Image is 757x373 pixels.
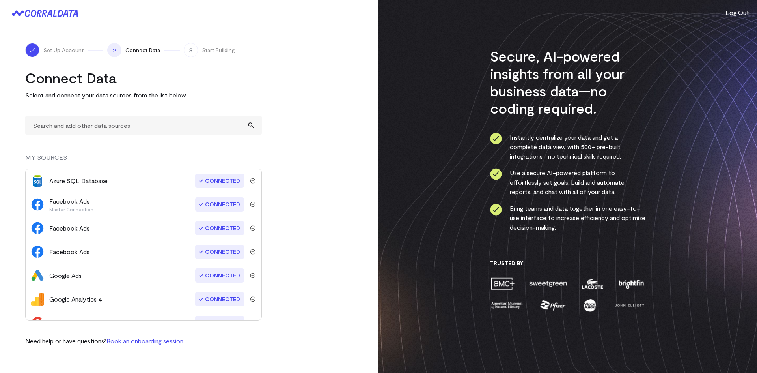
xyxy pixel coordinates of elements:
span: Connected [195,221,244,235]
div: Facebook Ads [49,223,89,233]
span: 2 [107,43,121,57]
li: Use a secure AI-powered platform to effortlessly set goals, build and automate reports, and chat ... [490,168,646,197]
div: Google Analytics 4 [49,294,102,304]
p: Select and connect your data sources from the list below. [25,90,262,100]
img: trash-ca1c80e1d16ab71a5036b7411d6fcb154f9f8364eee40f9fb4e52941a92a1061.svg [250,273,255,278]
li: Bring teams and data together in one easy-to-use interface to increase efficiency and optimize de... [490,204,646,232]
img: trash-ca1c80e1d16ab71a5036b7411d6fcb154f9f8364eee40f9fb4e52941a92a1061.svg [250,178,255,184]
img: sweetgreen-51a9cfd6e7f577b5d2973e4b74db2d3c444f7f1023d7d3914010f7123f825463.png [528,277,568,291]
input: Search and add other data sources [25,116,262,135]
div: MY SOURCES [25,153,262,169]
p: Need help or have questions? [25,336,185,346]
img: facebook_ads-70f54adf8324fd366a4dad5aa4e8dc3a193daeb41612ad8aba5915164cc799be.svg [31,198,44,211]
img: pfizer-ec50623584d330049e431703d0cb127f675ce31f452716a68c3f54c01096e829.png [539,298,567,312]
h2: Connect Data [25,69,262,86]
img: ico-check-circle-0286c843c050abce574082beb609b3a87e49000e2dbcf9c8d101413686918542.svg [490,168,502,180]
h3: Secure, AI-powered insights from all your business data—no coding required. [490,47,646,117]
img: google_search_console-533018f47109e27854675e05648670b4c91e2b0b85dcd29c19f4119de3c9a0a5.svg [31,317,44,329]
img: amc-451ba355745a1e68da4dd692ff574243e675d7a235672d558af61b69e36ec7f3.png [490,277,515,291]
img: moon-juice-8ce53f195c39be87c9a230f0550ad6397bce459ce93e102f0ba2bdfd7b7a5226.png [582,298,598,312]
span: Connected [195,197,244,212]
p: Master Connection [49,206,93,212]
img: trash-ca1c80e1d16ab71a5036b7411d6fcb154f9f8364eee40f9fb4e52941a92a1061.svg [250,202,255,207]
img: brightfin-814104a60bf555cbdbde4872c1947232c4c7b64b86a6714597b672683d806f7b.png [617,277,645,291]
span: Connected [195,292,244,306]
img: google_ads-1b58f43bd7feffc8709b649899e0ff922d69da16945e3967161387f108ed8d2f.png [31,269,44,282]
span: 3 [184,43,198,57]
li: Instantly centralize your data and get a complete data view with 500+ pre-built integrations—no t... [490,133,646,161]
img: trash-ca1c80e1d16ab71a5036b7411d6fcb154f9f8364eee40f9fb4e52941a92a1061.svg [250,249,255,255]
div: Google Search Console [49,318,116,328]
h3: Trusted By [490,260,646,267]
a: Book an onboarding session. [106,337,185,345]
img: facebook_ads-70f54adf8324fd366a4dad5aa4e8dc3a193daeb41612ad8aba5915164cc799be.svg [31,222,44,234]
div: Facebook Ads [49,247,89,257]
img: trash-ca1c80e1d16ab71a5036b7411d6fcb154f9f8364eee40f9fb4e52941a92a1061.svg [250,296,255,302]
span: Connected [195,268,244,283]
span: Set Up Account [43,46,84,54]
span: Connected [195,316,244,330]
img: ico-check-white-f112bc9ae5b8eaea75d262091fbd3bded7988777ca43907c4685e8c0583e79cb.svg [28,46,36,54]
span: Start Building [202,46,235,54]
span: Connected [195,245,244,259]
img: ico-check-circle-0286c843c050abce574082beb609b3a87e49000e2dbcf9c8d101413686918542.svg [490,133,502,144]
span: Connected [195,174,244,188]
div: Google Ads [49,271,82,280]
button: Log Out [725,8,749,17]
span: Connect Data [125,46,160,54]
img: john-elliott-7c54b8592a34f024266a72de9d15afc68813465291e207b7f02fde802b847052.png [613,298,645,312]
img: trash-ca1c80e1d16ab71a5036b7411d6fcb154f9f8364eee40f9fb4e52941a92a1061.svg [250,225,255,231]
img: google_analytics_4-633564437f1c5a1f80ed481c8598e5be587fdae20902a9d236da8b1a77aec1de.svg [31,293,44,306]
div: Facebook Ads [49,197,93,212]
img: lacoste-ee8d7bb45e342e37306c36566003b9a215fb06da44313bcf359925cbd6d27eb6.png [581,277,604,291]
div: Azure SQL Database [49,176,108,186]
img: facebook_ads-70f54adf8324fd366a4dad5aa4e8dc3a193daeb41612ad8aba5915164cc799be.svg [31,246,44,258]
img: amnh-fc366fa550d3bbd8e1e85a3040e65cc9710d0bea3abcf147aa05e3a03bbbee56.png [490,298,524,312]
img: azure_sql_db-7f74617523827828b230f93eaea4887523d10b5ac07c87857ca69d7fb27b69fc.png [31,174,44,187]
img: ico-check-circle-0286c843c050abce574082beb609b3a87e49000e2dbcf9c8d101413686918542.svg [490,204,502,216]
